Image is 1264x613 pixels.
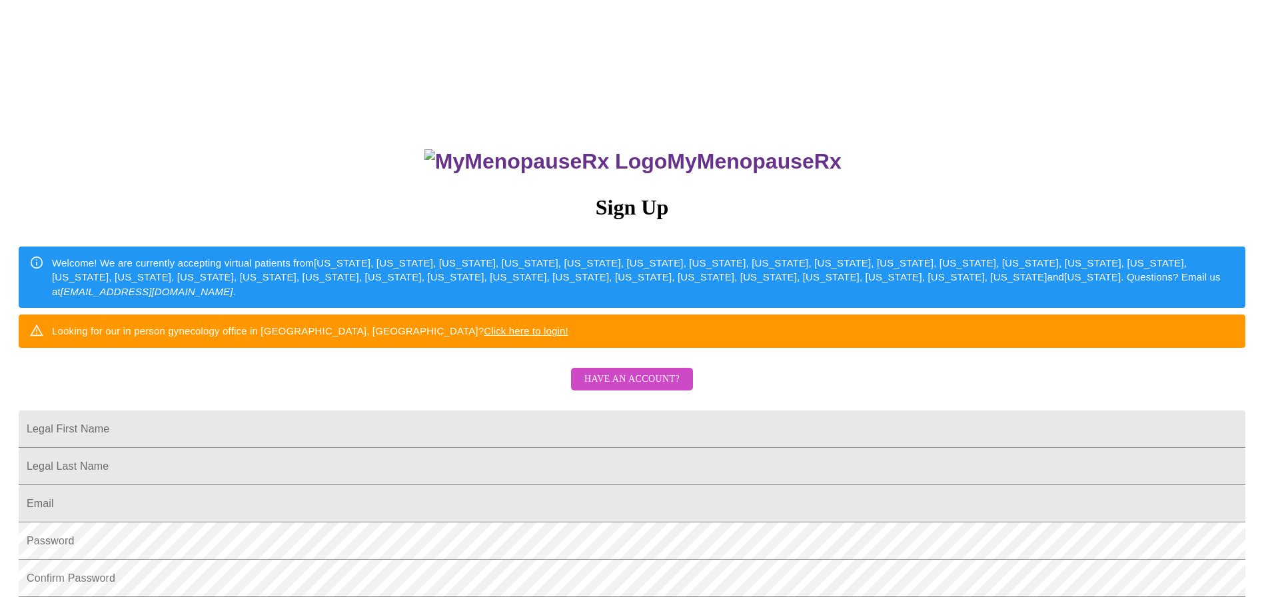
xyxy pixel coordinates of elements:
em: [EMAIL_ADDRESS][DOMAIN_NAME] [61,286,233,297]
img: MyMenopauseRx Logo [424,149,667,174]
div: Welcome! We are currently accepting virtual patients from [US_STATE], [US_STATE], [US_STATE], [US... [52,251,1235,304]
a: Have an account? [568,382,696,394]
h3: Sign Up [19,195,1245,220]
a: Click here to login! [484,325,568,336]
button: Have an account? [571,368,693,391]
div: Looking for our in person gynecology office in [GEOGRAPHIC_DATA], [GEOGRAPHIC_DATA]? [52,318,568,343]
span: Have an account? [584,371,680,388]
h3: MyMenopauseRx [21,149,1246,174]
